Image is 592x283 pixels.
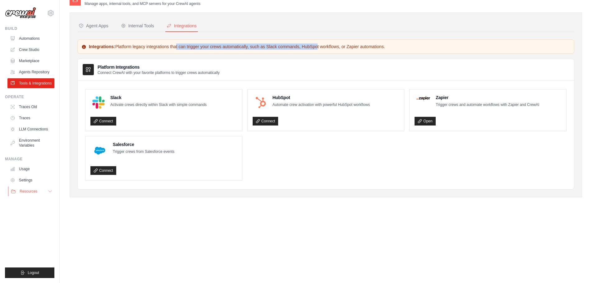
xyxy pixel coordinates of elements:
h4: Zapier [436,94,539,101]
a: Connect [90,117,116,126]
img: Slack Logo [92,96,105,109]
h3: Platform Integrations [98,64,220,70]
img: Salesforce Logo [92,143,107,158]
a: Settings [7,175,54,185]
h4: Slack [110,94,207,101]
button: Agent Apps [77,20,110,32]
button: Internal Tools [120,20,155,32]
div: Manage [5,157,54,162]
a: Environment Variables [7,135,54,150]
h4: Salesforce [113,141,174,148]
img: Logo [5,7,36,19]
button: Resources [8,186,55,196]
div: Operate [5,94,54,99]
span: Logout [28,270,39,275]
a: LLM Connections [7,124,54,134]
a: Open [415,117,435,126]
p: Trigger crews from Salesforce events [113,149,174,155]
span: Resources [20,189,37,194]
p: Automate crew activation with powerful HubSpot workflows [273,102,370,108]
div: Internal Tools [121,23,154,29]
p: Platform legacy integrations that can trigger your crews automatically, such as Slack commands, H... [81,43,570,50]
a: Crew Studio [7,45,54,55]
button: Logout [5,267,54,278]
a: Connect [90,166,116,175]
a: Traces Old [7,102,54,112]
div: Build [5,26,54,31]
div: Agent Apps [79,23,108,29]
a: Usage [7,164,54,174]
strong: Integrations: [89,44,115,49]
p: Activate crews directly within Slack with simple commands [110,102,207,108]
a: Traces [7,113,54,123]
img: HubSpot Logo [255,96,267,109]
h4: HubSpot [273,94,370,101]
a: Tools & Integrations [7,78,54,88]
a: Automations [7,34,54,43]
div: Integrations [167,23,197,29]
a: Marketplace [7,56,54,66]
p: Connect CrewAI with your favorite platforms to trigger crews automatically [98,70,220,75]
a: Connect [253,117,278,126]
button: Integrations [165,20,198,32]
a: Agents Repository [7,67,54,77]
p: Manage apps, internal tools, and MCP servers for your CrewAI agents [85,1,200,6]
p: Trigger crews and automate workflows with Zapier and CrewAI [436,102,539,108]
img: Zapier Logo [416,96,430,100]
